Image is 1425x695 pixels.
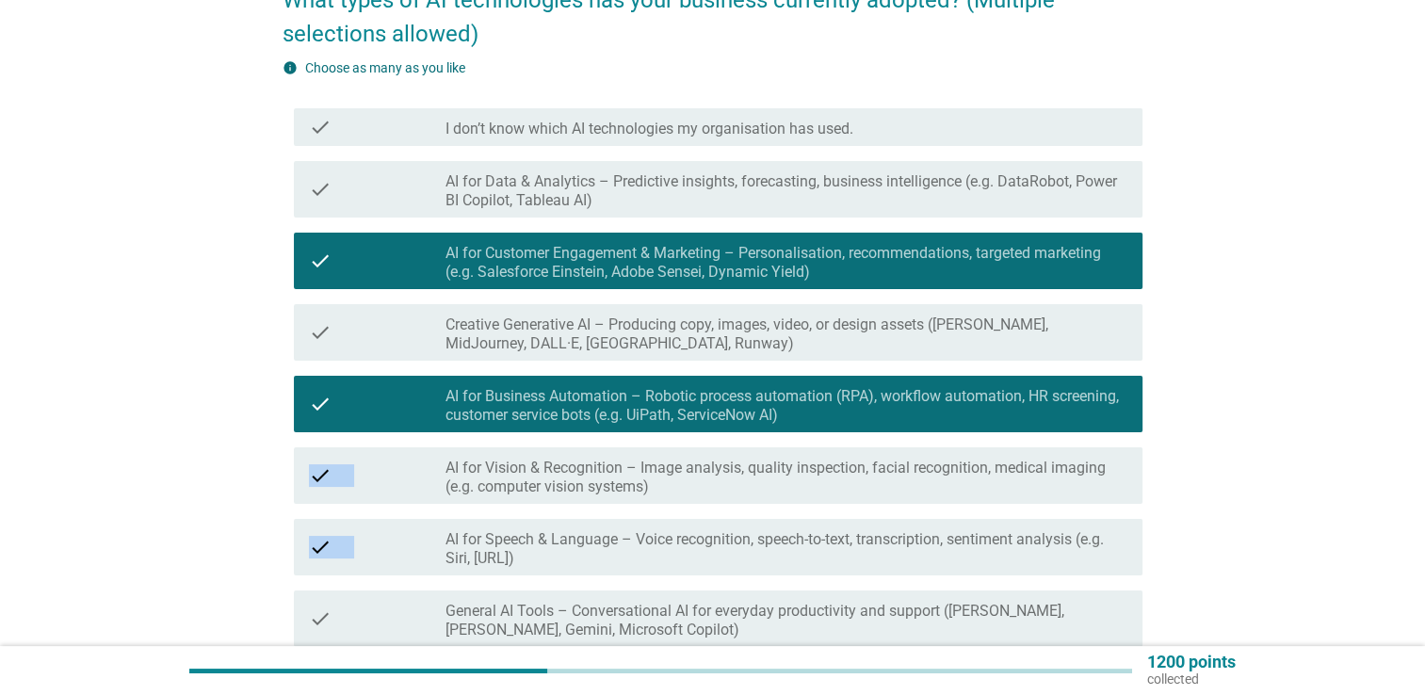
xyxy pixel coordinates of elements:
i: check [309,116,332,138]
label: Choose as many as you like [305,60,465,75]
label: General AI Tools – Conversational AI for everyday productivity and support ([PERSON_NAME], [PERSO... [445,602,1127,639]
label: AI for Speech & Language – Voice recognition, speech-to-text, transcription, sentiment analysis (... [445,530,1127,568]
i: check [309,240,332,282]
i: check [309,169,332,210]
label: I don’t know which AI technologies my organisation has used. [445,120,853,138]
p: 1200 points [1147,654,1236,671]
i: info [283,60,298,75]
i: check [309,526,332,568]
label: AI for Data & Analytics – Predictive insights, forecasting, business intelligence (e.g. DataRobot... [445,172,1127,210]
label: AI for Customer Engagement & Marketing – Personalisation, recommendations, targeted marketing (e.... [445,244,1127,282]
i: check [309,598,332,639]
p: collected [1147,671,1236,687]
label: Creative Generative AI – Producing copy, images, video, or design assets ([PERSON_NAME], MidJourn... [445,315,1127,353]
i: check [309,455,332,496]
label: AI for Business Automation – Robotic process automation (RPA), workflow automation, HR screening,... [445,387,1127,425]
i: check [309,383,332,425]
i: check [309,312,332,353]
label: AI for Vision & Recognition – Image analysis, quality inspection, facial recognition, medical ima... [445,459,1127,496]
